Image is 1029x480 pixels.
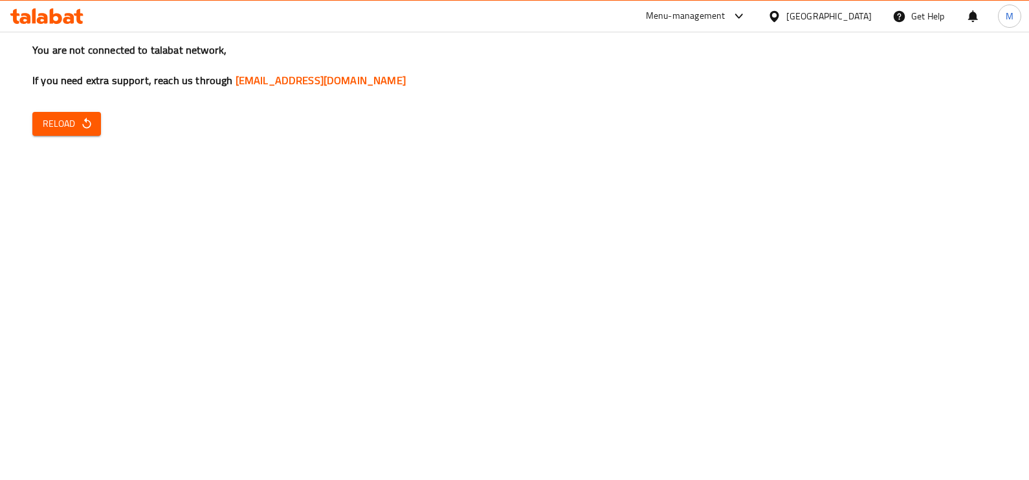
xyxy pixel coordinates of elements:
[32,43,997,88] h3: You are not connected to talabat network, If you need extra support, reach us through
[786,9,872,23] div: [GEOGRAPHIC_DATA]
[32,112,101,136] button: Reload
[236,71,406,90] a: [EMAIL_ADDRESS][DOMAIN_NAME]
[646,8,725,24] div: Menu-management
[1006,9,1013,23] span: M
[43,116,91,132] span: Reload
